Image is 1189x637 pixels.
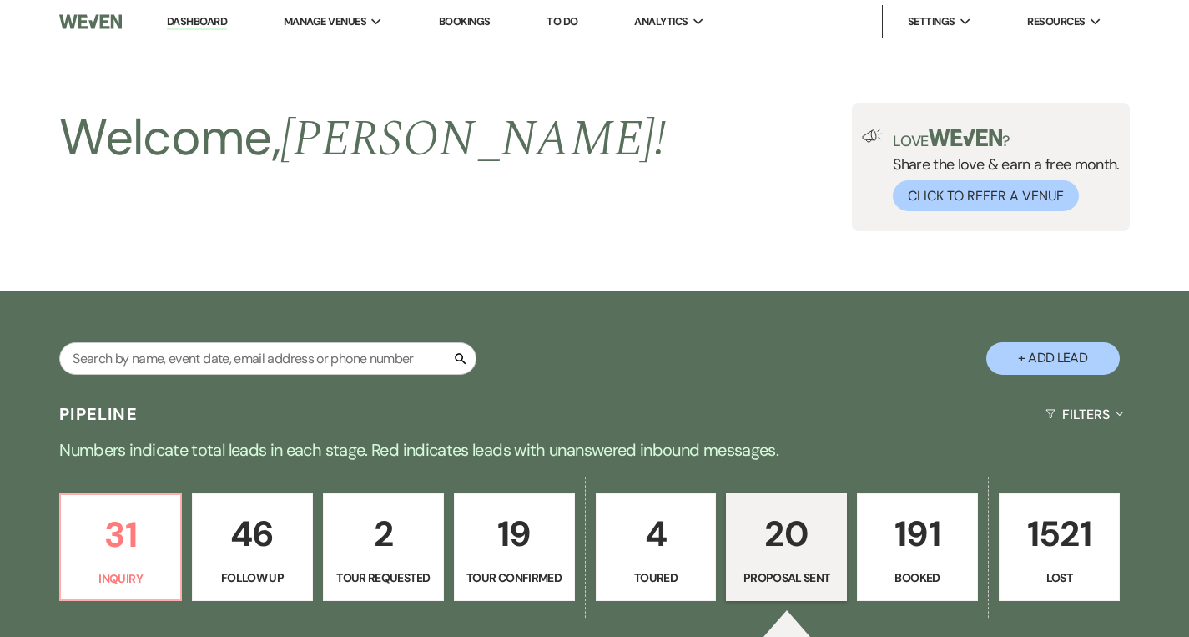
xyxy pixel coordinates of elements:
span: [PERSON_NAME] ! [280,101,666,178]
a: Bookings [439,14,491,28]
p: 1521 [1010,506,1109,562]
img: loud-speaker-illustration.svg [862,129,883,143]
p: Tour Requested [334,569,433,587]
h2: Welcome, [59,103,666,174]
p: Toured [607,569,706,587]
img: Weven Logo [59,4,122,39]
img: weven-logo-green.svg [929,129,1003,146]
button: Click to Refer a Venue [893,180,1079,211]
p: Booked [868,569,967,587]
p: 46 [203,506,302,562]
a: 2Tour Requested [323,493,444,602]
a: 20Proposal Sent [726,493,847,602]
p: Inquiry [71,569,170,588]
a: 1521Lost [999,493,1120,602]
span: Settings [908,13,955,30]
div: Share the love & earn a free month. [883,129,1120,211]
a: Dashboard [167,14,227,30]
button: Filters [1039,392,1130,437]
button: + Add Lead [986,342,1120,375]
p: Love ? [893,129,1120,149]
a: 19Tour Confirmed [454,493,575,602]
h3: Pipeline [59,402,138,426]
p: 31 [71,507,170,563]
a: To Do [547,14,577,28]
span: Analytics [634,13,688,30]
span: Manage Venues [284,13,366,30]
p: 20 [737,506,836,562]
p: 19 [465,506,564,562]
span: Resources [1027,13,1085,30]
p: Lost [1010,569,1109,587]
p: Tour Confirmed [465,569,564,587]
a: 191Booked [857,493,978,602]
p: 2 [334,506,433,562]
p: Follow Up [203,569,302,587]
p: Proposal Sent [737,569,836,587]
p: 191 [868,506,967,562]
input: Search by name, event date, email address or phone number [59,342,476,375]
a: 4Toured [596,493,717,602]
a: 31Inquiry [59,493,182,602]
p: 4 [607,506,706,562]
a: 46Follow Up [192,493,313,602]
